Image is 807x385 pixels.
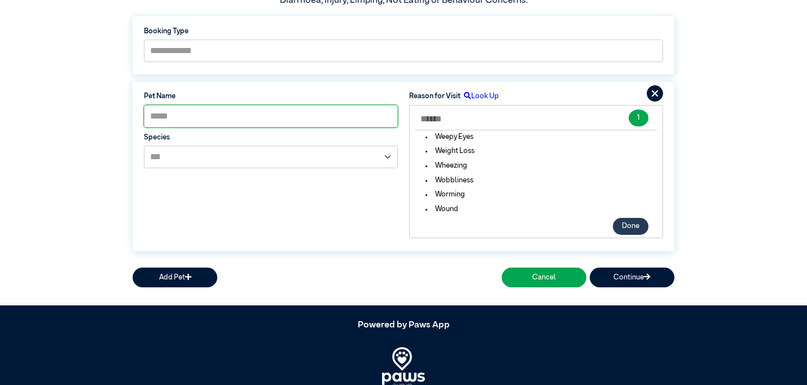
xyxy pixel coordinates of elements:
li: Wheezing [419,160,475,171]
label: Booking Type [144,26,663,37]
label: Look Up [460,91,499,102]
li: Wobbliness [419,175,481,186]
button: 1 [629,110,648,126]
label: Species [144,132,398,143]
li: Worming [419,189,472,200]
label: Reason for Visit [409,91,460,102]
li: Weight Loss [419,146,482,156]
h5: Powered by Paws App [133,320,674,331]
button: Done [613,218,648,235]
button: Cancel [502,268,586,287]
li: Wound [419,204,466,215]
li: Weepy Eyes [419,132,481,142]
label: Pet Name [144,91,398,102]
button: Add Pet [133,268,217,287]
button: Continue [590,268,674,287]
